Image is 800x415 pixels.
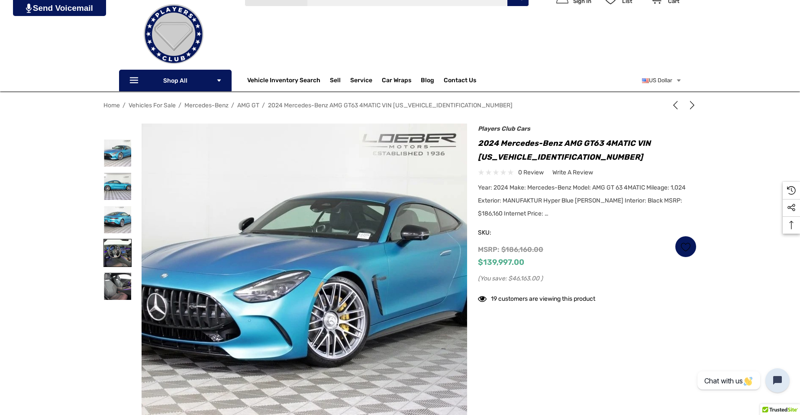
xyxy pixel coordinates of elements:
[642,72,682,89] a: USD
[129,102,176,109] a: Vehicles For Sale
[216,77,222,84] svg: Icon Arrow Down
[787,203,796,212] svg: Social Media
[104,239,131,267] img: For Sale: 2024 Mercedes-Benz AMG GT63 4MATIC VIN W1KRJ7JB0RF001906
[268,102,513,109] a: 2024 Mercedes-Benz AMG GT63 4MATIC VIN [US_VEHICLE_IDENTIFICATION_NUMBER]
[671,101,683,109] a: Previous
[247,77,320,86] a: Vehicle Inventory Search
[478,275,507,282] span: (You save:
[350,77,372,86] a: Service
[675,236,697,257] a: Wish List
[104,139,131,167] img: For Sale: 2024 Mercedes-Benz AMG GT63 4MATIC VIN W1KRJ7JB0RF001906
[104,206,131,233] img: For Sale: 2024 Mercedes-Benz AMG GT63 4MATIC VIN W1KRJ7JB0RF001906
[104,173,131,200] img: For Sale: 2024 Mercedes-Benz AMG GT63 4MATIC VIN W1KRJ7JB0RF001906
[478,257,524,267] span: $139,997.00
[104,273,131,300] img: For Sale: 2024 Mercedes-Benz AMG GT63 4MATIC VIN W1KRJ7JB0RF001906
[478,125,530,132] a: Players Club Cars
[103,98,697,113] nav: Breadcrumb
[382,72,421,89] a: Car Wraps
[26,3,32,13] img: PjwhLS0gR2VuZXJhdG9yOiBHcmF2aXQuaW8gLS0+PHN2ZyB4bWxucz0iaHR0cDovL3d3dy53My5vcmcvMjAwMC9zdmciIHhtb...
[478,184,686,217] span: Year: 2024 Make: Mercedes-Benz Model: AMG GT 63 4MATIC Mileage: 1,024 Exterior: MANUFAKTUR Hyper ...
[103,102,120,109] a: Home
[382,77,411,86] span: Car Wraps
[508,275,539,282] span: $46,163.00
[478,136,697,164] h1: 2024 Mercedes-Benz AMG GT63 4MATIC VIN [US_VEHICLE_IDENTIFICATION_NUMBER]
[478,227,521,239] span: SKU:
[684,101,697,109] a: Next
[119,70,232,91] p: Shop All
[421,77,434,86] a: Blog
[478,245,500,254] span: MSRP:
[783,221,800,229] svg: Top
[478,291,595,304] div: 19 customers are viewing this product
[444,77,476,86] a: Contact Us
[541,275,543,282] span: )
[237,102,259,109] a: AMG GT
[552,169,593,177] span: Write a Review
[129,76,142,86] svg: Icon Line
[552,167,593,178] a: Write a Review
[330,77,341,86] span: Sell
[501,245,543,254] span: $186,160.00
[681,242,691,252] svg: Wish List
[787,186,796,195] svg: Recently Viewed
[518,167,544,178] span: 0 review
[330,72,350,89] a: Sell
[184,102,229,109] a: Mercedes-Benz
